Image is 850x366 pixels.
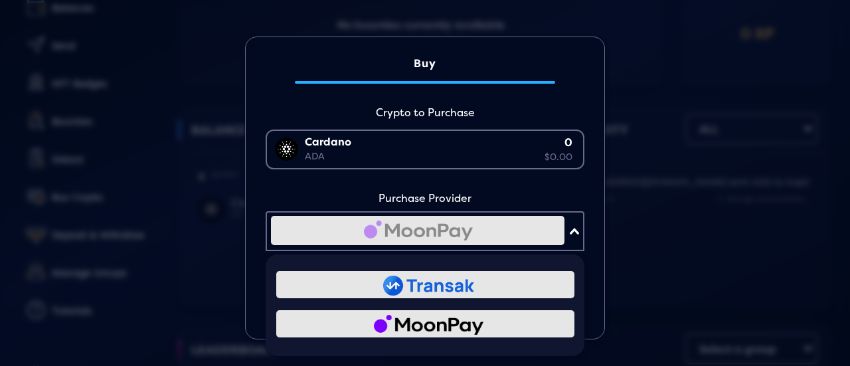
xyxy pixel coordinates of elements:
img: ADA [275,137,298,161]
div: Search for option [266,130,584,169]
div: $0.00 [545,150,572,163]
div: Buy [305,57,545,70]
div: Crypto to Purchase [266,107,584,119]
a: Buy [292,44,558,84]
div: Cardano [305,135,351,149]
img: MoonPay [374,315,483,335]
img: Transak [383,276,474,296]
div: Search for option [266,211,584,251]
input: Search for option [272,219,563,245]
input: Search for option [268,167,576,183]
div: 0 [545,135,572,150]
div: ADA [305,149,351,163]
